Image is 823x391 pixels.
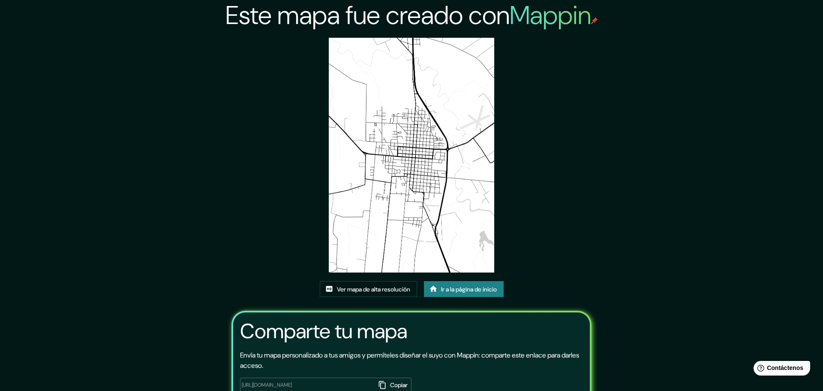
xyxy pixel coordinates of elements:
[337,285,410,293] font: Ver mapa de alta resolución
[240,318,407,345] font: Comparte tu mapa
[240,351,579,370] font: Envía tu mapa personalizado a tus amigos y permíteles diseñar el suyo con Mappin: comparte este e...
[747,358,814,382] iframe: Lanzador de widgets de ayuda
[320,281,417,297] a: Ver mapa de alta resolución
[424,281,504,297] a: Ir a la página de inicio
[390,382,408,389] font: Copiar
[591,17,598,24] img: pin de mapeo
[329,38,494,273] img: mapa creado
[441,285,497,293] font: Ir a la página de inicio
